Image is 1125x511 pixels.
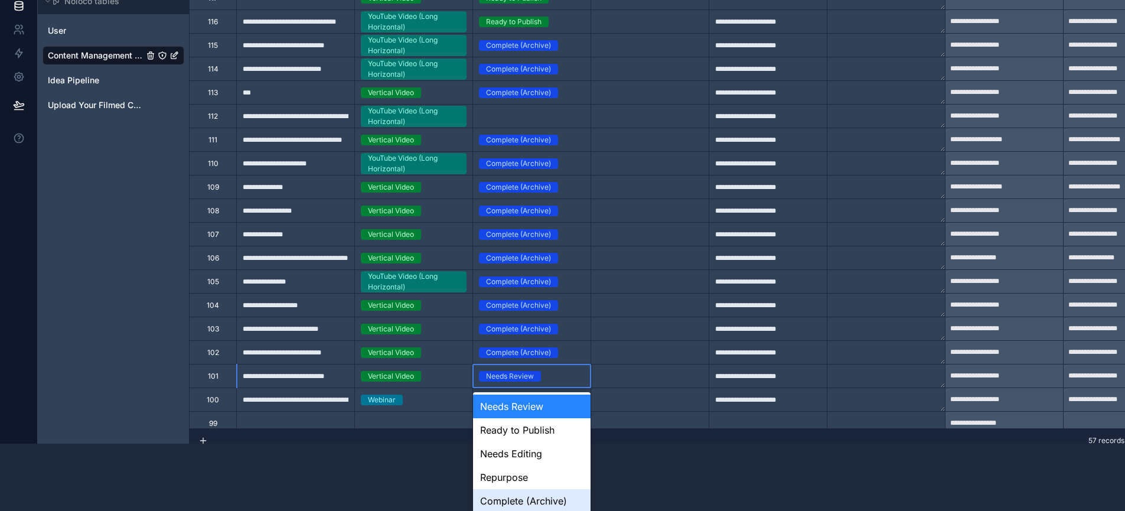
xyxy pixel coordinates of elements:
div: 106 [207,253,219,263]
div: Complete (Archive) [486,324,551,334]
div: Complete (Archive) [486,158,551,169]
div: 103 [207,324,219,334]
span: 57 records [1088,436,1124,445]
div: YouTube Video (Long Horizontal) [368,11,459,32]
div: 113 [208,88,218,97]
div: Complete (Archive) [486,300,551,311]
div: Vertical Video [368,135,414,145]
a: Upload Your Filmed Content For Editing [48,99,144,111]
div: Needs Review [473,395,591,418]
span: User [48,25,66,37]
div: 114 [208,64,219,74]
div: 100 [207,395,219,405]
div: 105 [207,277,219,287]
div: YouTube Video (Long Horizontal) [368,271,459,292]
div: 101 [208,372,219,381]
div: Complete (Archive) [486,40,551,51]
div: 111 [208,135,217,145]
div: 112 [208,112,218,121]
div: Ready to Publish [486,17,542,27]
a: Idea Pipeline [48,74,144,86]
div: Vertical Video [368,182,414,193]
a: User [48,25,144,37]
span: Idea Pipeline [48,74,99,86]
div: Ready to Publish [473,418,591,442]
div: YouTube Video (Long Horizontal) [368,58,459,80]
div: 107 [207,230,219,239]
div: Webinar [368,395,396,405]
div: Vertical Video [368,347,414,358]
div: Complete (Archive) [486,253,551,263]
div: YouTube Video (Long Horizontal) [368,106,459,127]
div: 116 [208,17,218,27]
div: 110 [208,159,219,168]
div: Vertical Video [368,371,414,382]
div: YouTube Video (Long Horizontal) [368,35,459,56]
div: Vertical Video [368,300,414,311]
div: Complete (Archive) [486,276,551,287]
div: Complete (Archive) [486,182,551,193]
div: Upload Your Filmed Content For Editing [43,96,184,115]
div: Vertical Video [368,253,414,263]
div: 108 [207,206,219,216]
div: 109 [207,183,219,192]
div: Needs Review [486,371,534,382]
div: Complete (Archive) [486,347,551,358]
div: Complete (Archive) [486,229,551,240]
div: 99 [209,419,217,428]
div: Idea Pipeline [43,71,184,90]
div: Vertical Video [368,229,414,240]
div: Complete (Archive) [486,64,551,74]
div: Repurpose [473,466,591,489]
div: Vertical Video [368,324,414,334]
div: 115 [208,41,218,50]
div: 104 [207,301,219,310]
div: Complete (Archive) [486,206,551,216]
div: 102 [207,348,219,357]
div: YouTube Video (Long Horizontal) [368,153,459,174]
div: Complete (Archive) [486,135,551,145]
a: Content Management Process [48,50,144,61]
div: Needs Editing [473,442,591,466]
div: Complete (Archive) [486,87,551,98]
div: Vertical Video [368,87,414,98]
div: User [43,21,184,40]
div: Vertical Video [368,206,414,216]
div: Content Management Process [43,46,184,65]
